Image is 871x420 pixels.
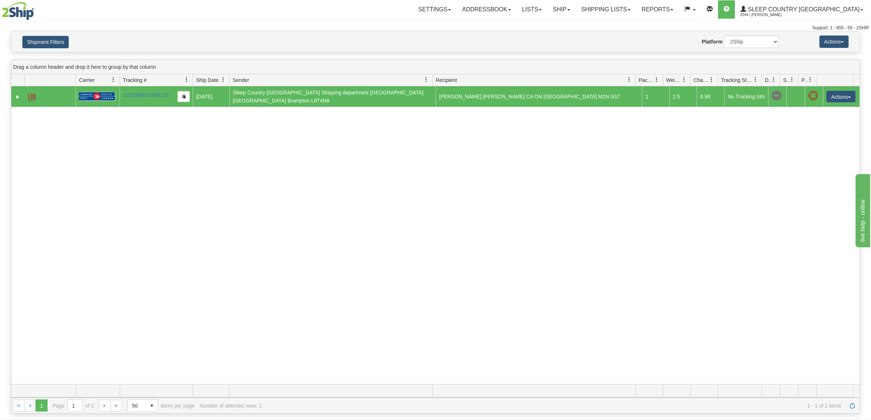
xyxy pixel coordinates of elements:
a: Tracking Status filter column settings [749,74,762,86]
a: Refresh [846,400,858,411]
td: 6.98 [697,86,724,107]
span: Pickup Status [801,76,808,84]
a: Sender filter column settings [420,74,432,86]
iframe: chat widget [854,173,870,247]
div: Support: 1 - 855 - 55 - 2SHIP [2,25,869,31]
span: Carrier [79,76,95,84]
span: 1 - 1 of 1 items [267,403,841,409]
span: Recipient [436,76,457,84]
img: logo2044.jpg [2,2,34,20]
div: live help - online [5,4,68,13]
span: Tracking # [123,76,147,84]
td: [PERSON_NAME] [PERSON_NAME] CA ON [GEOGRAPHIC_DATA] M2N 0G7 [436,86,642,107]
span: select [146,400,158,412]
span: Packages [639,76,654,84]
img: 20 - Canada Post [79,92,115,101]
span: Page sizes drop down [127,400,158,412]
input: Page 1 [68,400,82,412]
td: 1 [642,86,669,107]
a: Shipment Issues filter column settings [786,74,798,86]
span: No Tracking Info [771,91,782,101]
a: Shipping lists [576,0,636,19]
a: Addressbook [457,0,517,19]
a: Settings [413,0,457,19]
button: Actions [826,91,856,102]
a: Charge filter column settings [705,74,718,86]
span: Pickup Not Assigned [808,91,818,101]
span: Page of 1 [53,400,94,412]
a: Sleep Country [GEOGRAPHIC_DATA] 2044 / [PERSON_NAME] [735,0,869,19]
span: Tracking Status [721,76,753,84]
label: Platform [702,38,723,45]
span: Sleep Country [GEOGRAPHIC_DATA] [746,6,860,12]
span: Ship Date [196,76,218,84]
td: 2.5 [669,86,697,107]
a: Reports [636,0,679,19]
a: Ship [547,0,575,19]
a: Carrier filter column settings [107,74,120,86]
button: Copy to clipboard [177,91,190,102]
a: Delivery Status filter column settings [767,74,780,86]
td: [DATE] [193,86,229,107]
span: Delivery Status [765,76,771,84]
a: Expand [14,93,22,101]
a: Pickup Status filter column settings [804,74,816,86]
div: Number of selected rows: 1 [200,403,262,409]
span: 2044 / [PERSON_NAME] [740,11,795,19]
a: Ship Date filter column settings [217,74,229,86]
a: 1021956047289123 [123,92,169,98]
a: Label [28,90,35,102]
span: Charge [694,76,709,84]
span: Weight [666,76,682,84]
span: 50 [132,402,142,409]
a: Weight filter column settings [678,74,690,86]
span: items per page [127,400,195,412]
span: Page 1 [35,400,47,411]
button: Actions [819,35,849,48]
a: Lists [517,0,547,19]
div: grid grouping header [11,60,860,74]
span: Shipment Issues [783,76,789,84]
a: Tracking # filter column settings [180,74,193,86]
a: Packages filter column settings [650,74,663,86]
button: Shipment Filters [22,36,69,48]
td: Sleep Country [GEOGRAPHIC_DATA] Shipping department [GEOGRAPHIC_DATA] [GEOGRAPHIC_DATA] Brampton ... [229,86,436,107]
span: Sender [233,76,249,84]
a: Recipient filter column settings [623,74,635,86]
td: No Tracking Info [724,86,768,107]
